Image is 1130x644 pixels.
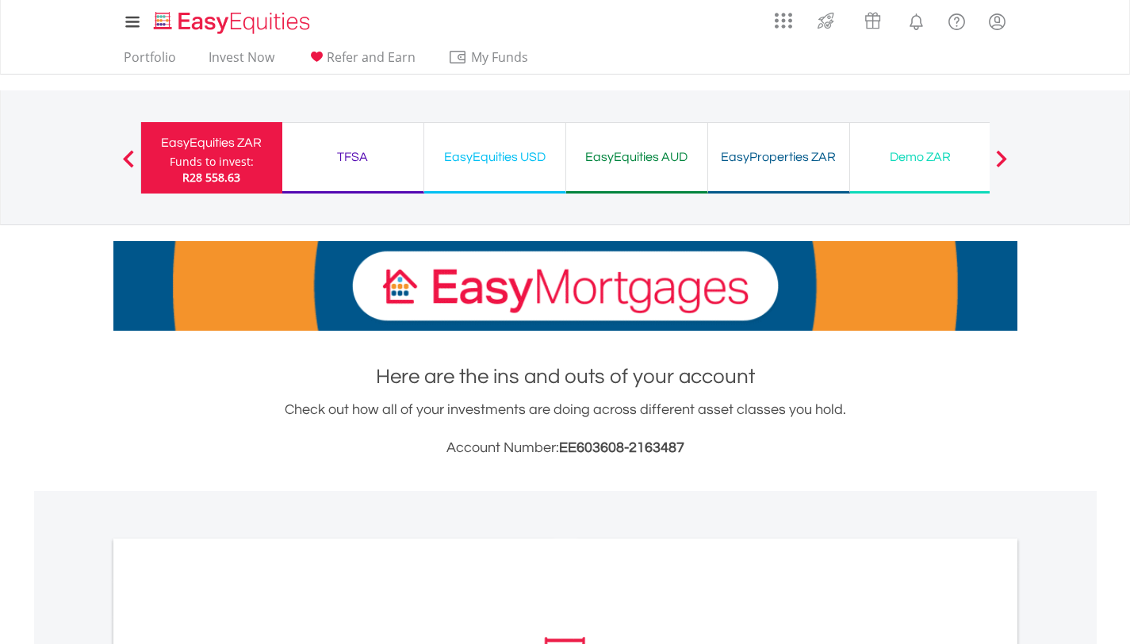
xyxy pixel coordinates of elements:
[764,4,802,29] a: AppsGrid
[849,4,896,33] a: Vouchers
[182,170,240,185] span: R28 558.63
[147,4,316,36] a: Home page
[896,4,937,36] a: Notifications
[434,146,556,168] div: EasyEquities USD
[170,154,254,170] div: Funds to invest:
[292,146,414,168] div: TFSA
[113,437,1017,459] h3: Account Number:
[202,49,281,74] a: Invest Now
[151,10,316,36] img: EasyEquities_Logo.png
[559,440,684,455] span: EE603608-2163487
[775,12,792,29] img: grid-menu-icon.svg
[813,8,839,33] img: thrive-v2.svg
[977,4,1017,39] a: My Profile
[937,4,977,36] a: FAQ's and Support
[860,146,982,168] div: Demo ZAR
[986,158,1017,174] button: Next
[113,362,1017,391] h1: Here are the ins and outs of your account
[301,49,422,74] a: Refer and Earn
[860,8,886,33] img: vouchers-v2.svg
[117,49,182,74] a: Portfolio
[113,399,1017,459] div: Check out how all of your investments are doing across different asset classes you hold.
[327,48,416,66] span: Refer and Earn
[576,146,698,168] div: EasyEquities AUD
[718,146,840,168] div: EasyProperties ZAR
[113,158,144,174] button: Previous
[113,241,1017,331] img: EasyMortage Promotion Banner
[151,132,273,154] div: EasyEquities ZAR
[448,47,552,67] span: My Funds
